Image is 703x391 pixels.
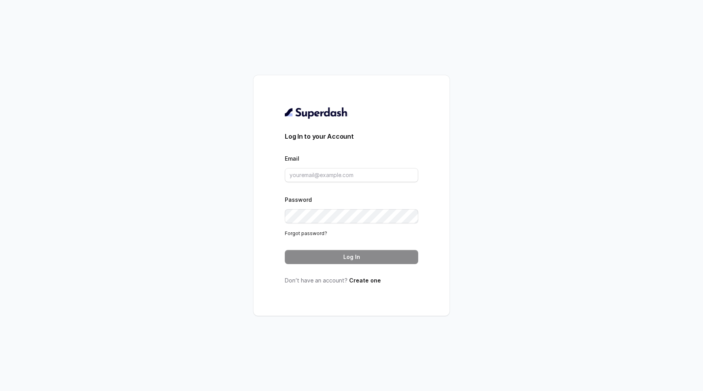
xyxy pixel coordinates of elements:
[285,168,418,182] input: youremail@example.com
[285,277,418,284] p: Don’t have an account?
[349,277,381,284] a: Create one
[285,132,418,141] h3: Log In to your Account
[285,196,312,203] label: Password
[285,107,348,119] img: light.svg
[285,230,327,236] a: Forgot password?
[285,250,418,264] button: Log In
[285,155,299,162] label: Email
